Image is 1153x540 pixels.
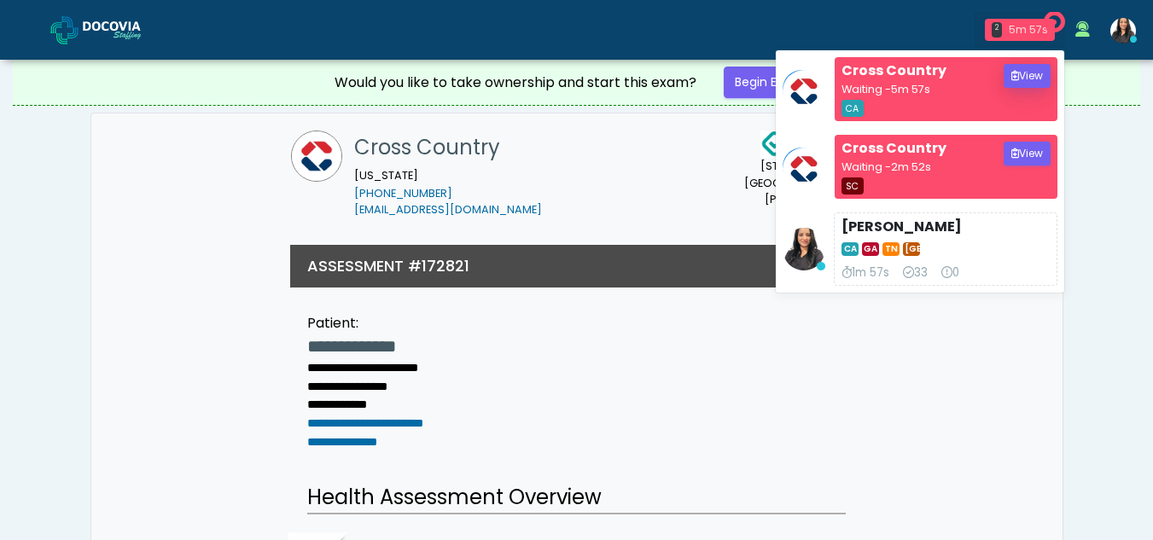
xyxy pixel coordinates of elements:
[903,264,928,282] div: 33
[354,202,542,217] a: [EMAIL_ADDRESS][DOMAIN_NAME]
[1110,18,1136,44] img: Viral Patel
[841,264,889,282] div: 1m 57s
[841,159,946,175] div: Waiting -
[903,242,920,256] span: [GEOGRAPHIC_DATA]
[783,228,825,270] img: Viral Patel
[354,168,542,218] small: [US_STATE]
[14,7,65,58] button: Open LiveChat chat widget
[354,131,542,165] h1: Cross Country
[775,49,1065,293] div: 2 5m 57s
[882,242,900,256] span: TN
[291,131,342,182] img: Cross Country
[307,255,469,276] h3: ASSESSMENT #172821
[760,131,863,158] img: Docovia Staffing Logo
[841,81,946,97] div: Waiting -
[744,158,863,207] small: [STREET_ADDRESS] [GEOGRAPHIC_DATA] [PHONE_NUMBER]
[83,21,168,38] img: Docovia
[891,82,930,96] span: 5m 57s
[783,148,825,190] img: Lisa Sellers
[846,102,859,115] small: CA
[862,242,879,256] span: GA
[50,16,79,44] img: Docovia
[891,160,931,174] span: 2m 52s
[846,180,859,193] small: SC
[941,264,959,282] div: 0
[307,313,485,334] div: Patient:
[975,12,1065,48] a: 2 5m 57s
[50,2,168,57] a: Docovia
[1004,142,1051,165] button: View
[841,138,946,158] strong: Cross Country
[783,70,825,113] img: Lisa Sellers
[1009,22,1048,38] div: 5m 57s
[841,61,946,80] strong: Cross Country
[724,67,814,98] a: Begin Exam
[1004,64,1051,88] button: View
[354,186,452,200] a: [PHONE_NUMBER]
[335,73,696,93] div: Would you like to take ownership and start this exam?
[841,242,859,256] span: CA
[841,217,962,236] strong: [PERSON_NAME]
[307,482,846,514] h2: Health Assessment Overview
[992,22,1002,38] div: 2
